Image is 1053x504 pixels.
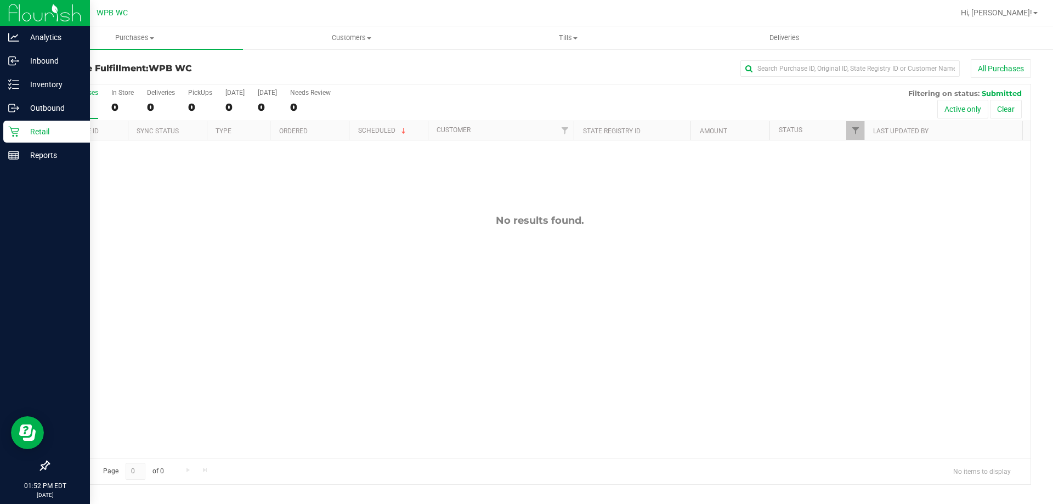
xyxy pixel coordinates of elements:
button: Clear [990,100,1022,118]
a: Deliveries [676,26,893,49]
a: Tills [460,26,676,49]
a: Customers [243,26,460,49]
div: 0 [290,101,331,114]
div: [DATE] [225,89,245,97]
a: Type [216,127,231,135]
p: [DATE] [5,491,85,499]
inline-svg: Analytics [8,32,19,43]
a: Status [779,126,802,134]
div: 0 [225,101,245,114]
a: Customer [437,126,471,134]
inline-svg: Retail [8,126,19,137]
p: Reports [19,149,85,162]
p: Outbound [19,101,85,115]
p: 01:52 PM EDT [5,481,85,491]
a: Filter [846,121,864,140]
div: 0 [147,101,175,114]
a: Last Updated By [873,127,929,135]
iframe: Resource center [11,416,44,449]
div: 0 [111,101,134,114]
div: Deliveries [147,89,175,97]
h3: Purchase Fulfillment: [48,64,376,73]
inline-svg: Reports [8,150,19,161]
a: Scheduled [358,127,408,134]
a: State Registry ID [583,127,641,135]
div: No results found. [49,214,1031,226]
p: Retail [19,125,85,138]
span: Customers [244,33,459,43]
span: Deliveries [755,33,814,43]
inline-svg: Inbound [8,55,19,66]
span: Tills [460,33,676,43]
div: 0 [258,101,277,114]
span: WPB WC [97,8,128,18]
span: Purchases [26,33,243,43]
a: Sync Status [137,127,179,135]
span: Page of 0 [94,463,173,480]
button: Active only [937,100,988,118]
p: Inventory [19,78,85,91]
div: In Store [111,89,134,97]
p: Analytics [19,31,85,44]
span: WPB WC [149,63,192,73]
inline-svg: Inventory [8,79,19,90]
span: Hi, [PERSON_NAME]! [961,8,1032,17]
div: Needs Review [290,89,331,97]
inline-svg: Outbound [8,103,19,114]
div: [DATE] [258,89,277,97]
button: All Purchases [971,59,1031,78]
a: Purchases [26,26,243,49]
span: No items to display [944,463,1020,479]
span: Filtering on status: [908,89,980,98]
a: Amount [700,127,727,135]
div: 0 [188,101,212,114]
a: Ordered [279,127,308,135]
p: Inbound [19,54,85,67]
span: Submitted [982,89,1022,98]
div: PickUps [188,89,212,97]
input: Search Purchase ID, Original ID, State Registry ID or Customer Name... [740,60,960,77]
a: Filter [556,121,574,140]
